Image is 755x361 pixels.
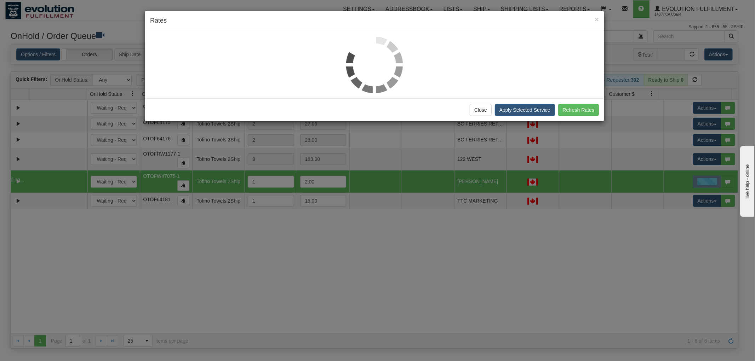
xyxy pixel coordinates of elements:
[739,144,754,216] iframe: chat widget
[558,104,599,116] button: Refresh Rates
[5,6,65,11] div: live help - online
[346,36,403,93] img: loader.gif
[470,104,492,116] button: Close
[495,104,555,116] button: Apply Selected Service
[595,16,599,23] button: Close
[150,16,599,25] h4: Rates
[595,15,599,23] span: ×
